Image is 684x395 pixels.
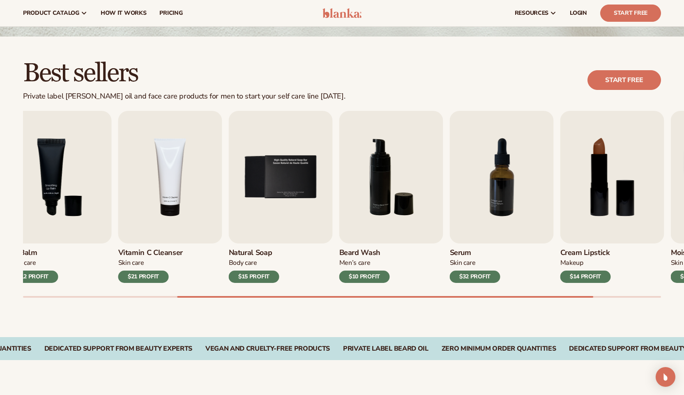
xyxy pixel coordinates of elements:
[600,5,661,22] a: Start Free
[44,345,192,353] div: DEDICATED SUPPORT FROM BEAUTY EXPERTS
[8,248,58,257] h3: Lip Balm
[339,271,390,283] div: $10 PROFIT
[560,111,664,283] a: 8 / 9
[8,111,112,283] a: 3 / 9
[339,259,390,267] div: Men’s Care
[229,248,279,257] h3: Natural Soap
[23,60,345,87] h2: Best sellers
[159,10,182,16] span: pricing
[339,248,390,257] h3: Beard Wash
[570,10,587,16] span: LOGIN
[23,92,345,101] div: Private label [PERSON_NAME] oil and face care products for men to start your self care line [DATE].
[101,10,147,16] span: How It Works
[8,259,58,267] div: Body Care
[656,367,675,387] div: Open Intercom Messenger
[442,345,556,353] div: Zero Minimum Order QuantitieS
[560,248,611,257] h3: Cream Lipstick
[229,271,279,283] div: $15 PROFIT
[118,259,183,267] div: Skin Care
[339,111,443,283] a: 6 / 9
[450,248,500,257] h3: Serum
[450,271,500,283] div: $32 PROFIT
[587,70,661,90] a: Start free
[118,271,169,283] div: $21 PROFIT
[205,345,330,353] div: Vegan and Cruelty-Free Products
[515,10,548,16] span: resources
[8,271,58,283] div: $12 PROFIT
[322,8,362,18] img: logo
[229,259,279,267] div: Body Care
[118,248,183,257] h3: Vitamin C Cleanser
[23,10,79,16] span: product catalog
[343,345,428,353] div: Private Label Beard oil
[560,271,611,283] div: $14 PROFIT
[450,259,500,267] div: Skin Care
[118,111,222,283] a: 4 / 9
[229,111,333,283] a: 5 / 9
[560,259,611,267] div: Makeup
[450,111,554,283] a: 7 / 9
